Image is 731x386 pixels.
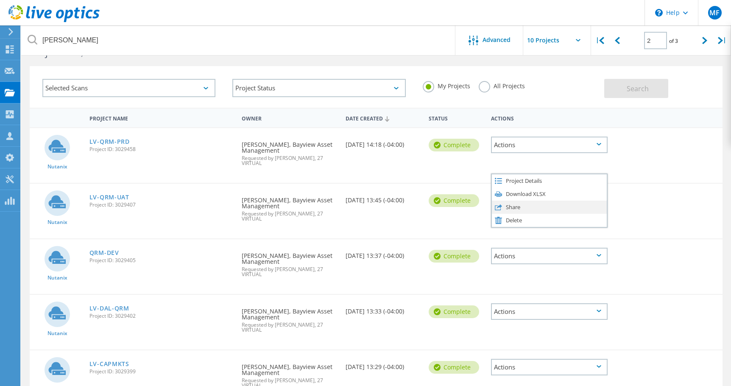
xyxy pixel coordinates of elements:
[604,79,668,98] button: Search
[8,18,100,24] a: Live Optics Dashboard
[89,361,129,367] a: LV-CAPMKTS
[479,81,525,89] label: All Projects
[491,137,607,153] div: Actions
[89,147,233,152] span: Project ID: 3029458
[237,295,341,341] div: [PERSON_NAME], Bayview Asset Management
[237,239,341,285] div: [PERSON_NAME], Bayview Asset Management
[42,79,215,97] div: Selected Scans
[429,305,479,318] div: Complete
[47,275,67,280] span: Nutanix
[669,37,678,45] span: of 3
[237,128,341,174] div: [PERSON_NAME], Bayview Asset Management
[232,79,405,97] div: Project Status
[492,201,606,214] div: Share
[341,350,424,378] div: [DATE] 13:29 (-04:00)
[47,331,67,336] span: Nutanix
[487,110,611,126] div: Actions
[709,9,720,16] span: MF
[89,369,233,374] span: Project ID: 3029399
[423,81,470,89] label: My Projects
[483,37,511,43] span: Advanced
[242,156,337,166] span: Requested by [PERSON_NAME], 27 VIRTUAL
[21,25,456,55] input: Search projects by name, owner, ID, company, etc
[242,322,337,333] span: Requested by [PERSON_NAME], 27 VIRTUAL
[491,248,607,264] div: Actions
[491,303,607,320] div: Actions
[47,220,67,225] span: Nutanix
[591,25,608,56] div: |
[89,194,129,200] a: LV-QRM-UAT
[492,214,606,227] div: Delete
[242,267,337,277] span: Requested by [PERSON_NAME], 27 VIRTUAL
[341,128,424,156] div: [DATE] 14:18 (-04:00)
[242,211,337,221] span: Requested by [PERSON_NAME], 27 VIRTUAL
[89,258,233,263] span: Project ID: 3029405
[429,361,479,374] div: Complete
[85,110,237,126] div: Project Name
[491,359,607,375] div: Actions
[341,295,424,323] div: [DATE] 13:33 (-04:00)
[341,110,424,126] div: Date Created
[89,139,130,145] a: LV-QRM-PRD
[237,184,341,230] div: [PERSON_NAME], Bayview Asset Management
[89,202,233,207] span: Project ID: 3029407
[237,110,341,126] div: Owner
[89,313,233,319] span: Project ID: 3029402
[492,187,606,201] div: Download XLSX
[655,9,663,17] svg: \n
[341,239,424,267] div: [DATE] 13:37 (-04:00)
[492,174,606,187] div: Project Details
[714,25,731,56] div: |
[429,250,479,263] div: Complete
[89,305,129,311] a: LV-DAL-QRM
[627,84,649,93] span: Search
[89,250,119,256] a: QRM-DEV
[429,139,479,151] div: Complete
[341,184,424,212] div: [DATE] 13:45 (-04:00)
[429,194,479,207] div: Complete
[47,164,67,169] span: Nutanix
[424,110,487,126] div: Status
